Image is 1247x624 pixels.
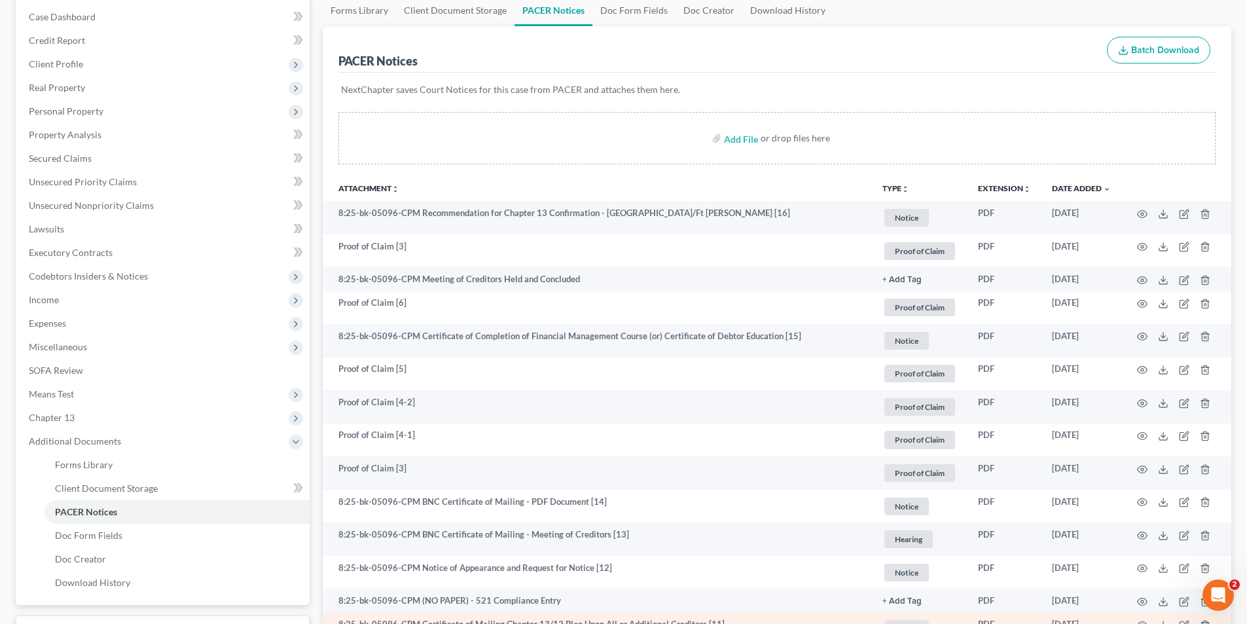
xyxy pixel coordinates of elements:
span: Notice [884,332,929,350]
span: Property Analysis [29,129,101,140]
td: Proof of Claim [4-1] [323,424,872,457]
i: unfold_more [391,185,399,193]
td: [DATE] [1041,291,1121,325]
button: + Add Tag [882,276,922,284]
i: unfold_more [901,185,909,193]
span: Codebtors Insiders & Notices [29,270,148,282]
span: Expenses [29,318,66,329]
span: Doc Form Fields [55,530,122,541]
a: Notice [882,207,957,229]
span: Executory Contracts [29,247,113,258]
span: Proof of Claim [884,464,955,482]
span: Real Property [29,82,85,93]
td: 8:25-bk-05096-CPM Notice of Appearance and Request for Notice [12] [323,556,872,589]
td: 8:25-bk-05096-CPM BNC Certificate of Mailing - Meeting of Creditors [13] [323,523,872,556]
span: 2 [1229,579,1240,590]
td: PDF [967,456,1041,490]
td: Proof of Claim [5] [323,358,872,391]
span: Notice [884,498,929,515]
td: [DATE] [1041,267,1121,291]
span: SOFA Review [29,365,83,376]
span: Proof of Claim [884,299,955,316]
a: Extensionunfold_more [978,183,1031,193]
td: [DATE] [1041,324,1121,358]
a: Hearing [882,528,957,550]
td: PDF [967,523,1041,556]
td: PDF [967,358,1041,391]
td: 8:25-bk-05096-CPM Recommendation for Chapter 13 Confirmation - [GEOGRAPHIC_DATA]/Ft [PERSON_NAME]... [323,201,872,234]
td: 8:25-bk-05096-CPM BNC Certificate of Mailing - PDF Document [14] [323,490,872,523]
div: PACER Notices [338,53,418,69]
a: Notice [882,562,957,583]
span: Download History [55,577,130,588]
i: unfold_more [1023,185,1031,193]
span: Proof of Claim [884,242,955,260]
span: Unsecured Priority Claims [29,176,137,187]
a: Doc Creator [45,547,310,571]
td: PDF [967,556,1041,589]
span: Case Dashboard [29,11,96,22]
td: [DATE] [1041,234,1121,268]
a: PACER Notices [45,500,310,524]
td: Proof of Claim [6] [323,291,872,325]
td: PDF [967,267,1041,291]
td: Proof of Claim [4-2] [323,390,872,424]
span: Credit Report [29,35,85,46]
a: Credit Report [18,29,310,52]
span: Income [29,294,59,305]
td: PDF [967,589,1041,612]
td: PDF [967,234,1041,268]
td: PDF [967,201,1041,234]
span: Batch Download [1131,45,1199,56]
span: Notice [884,209,929,227]
td: [DATE] [1041,523,1121,556]
span: Proof of Claim [884,398,955,416]
a: Case Dashboard [18,5,310,29]
span: Chapter 13 [29,412,75,423]
td: Proof of Claim [3] [323,234,872,268]
a: Attachmentunfold_more [338,183,399,193]
td: [DATE] [1041,589,1121,612]
p: NextChapter saves Court Notices for this case from PACER and attaches them here. [341,83,1213,96]
td: [DATE] [1041,490,1121,523]
a: Proof of Claim [882,429,957,450]
a: Proof of Claim [882,240,957,262]
a: Proof of Claim [882,363,957,384]
span: Unsecured Nonpriority Claims [29,200,154,211]
td: PDF [967,490,1041,523]
i: expand_more [1103,185,1111,193]
a: + Add Tag [882,273,957,285]
span: Hearing [884,530,933,548]
a: Date Added expand_more [1052,183,1111,193]
span: Notice [884,564,929,581]
a: Proof of Claim [882,396,957,418]
iframe: Intercom live chat [1202,579,1234,611]
div: or drop files here [761,132,830,145]
a: Notice [882,330,957,352]
td: PDF [967,324,1041,358]
td: [DATE] [1041,390,1121,424]
td: PDF [967,424,1041,457]
span: Personal Property [29,105,103,117]
td: PDF [967,291,1041,325]
td: 8:25-bk-05096-CPM (NO PAPER) - 521 Compliance Entry [323,589,872,612]
button: Batch Download [1107,37,1210,64]
a: Proof of Claim [882,462,957,484]
a: Lawsuits [18,217,310,241]
span: Doc Creator [55,553,106,564]
a: Secured Claims [18,147,310,170]
button: + Add Tag [882,597,922,606]
a: Forms Library [45,453,310,477]
a: Doc Form Fields [45,524,310,547]
a: SOFA Review [18,359,310,382]
td: 8:25-bk-05096-CPM Certificate of Completion of Financial Management Course (or) Certificate of De... [323,324,872,358]
td: [DATE] [1041,456,1121,490]
a: Executory Contracts [18,241,310,265]
td: [DATE] [1041,556,1121,589]
span: PACER Notices [55,506,117,517]
a: Unsecured Nonpriority Claims [18,194,310,217]
td: [DATE] [1041,201,1121,234]
a: Proof of Claim [882,297,957,318]
a: Download History [45,571,310,595]
span: Proof of Claim [884,431,955,449]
